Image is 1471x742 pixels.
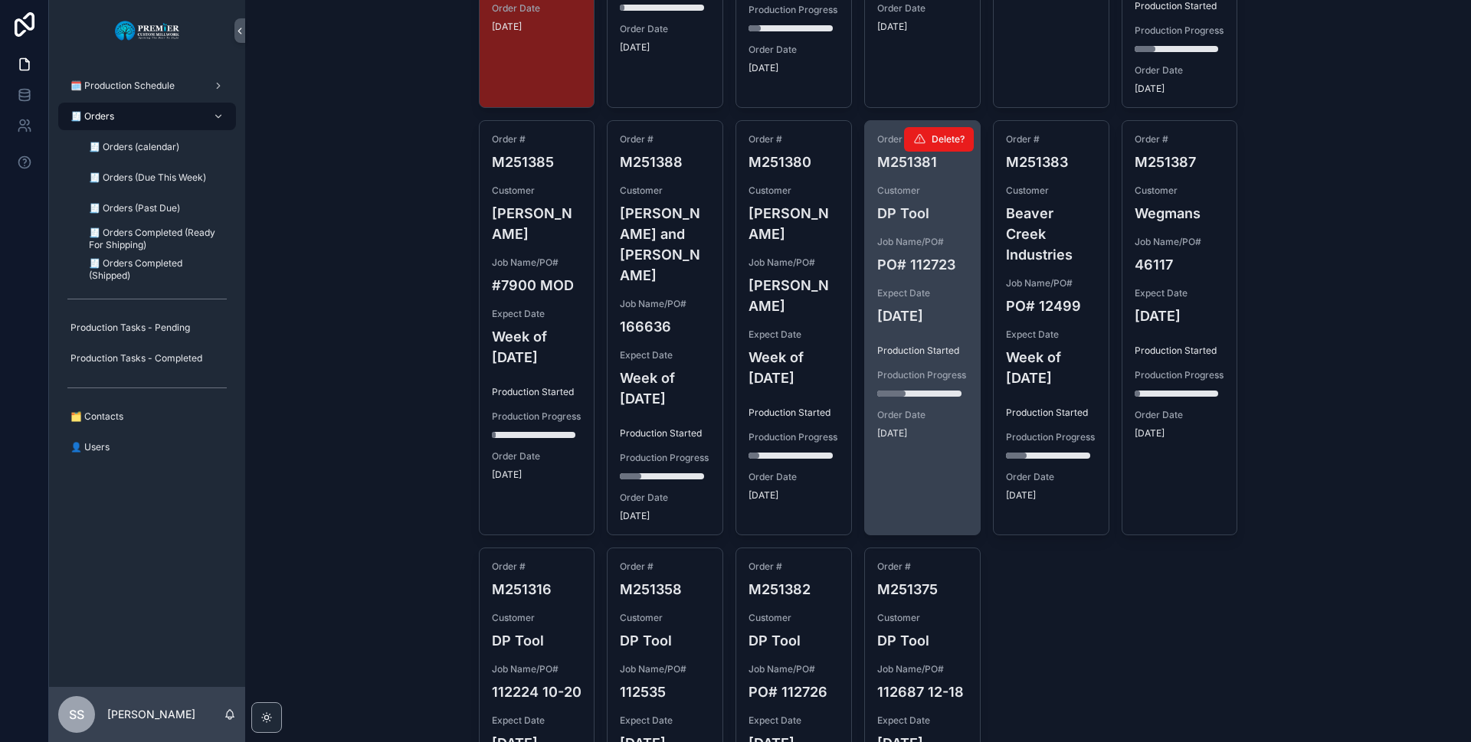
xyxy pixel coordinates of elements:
[77,225,236,253] a: 🧾 Orders Completed (Ready For Shipping)
[749,203,839,244] h4: [PERSON_NAME]
[1135,152,1225,172] h4: M251387
[620,612,710,624] span: Customer
[749,185,839,197] span: Customer
[993,120,1109,535] a: Order #M251383CustomerBeaver Creek IndustriesJob Name/PO#PO# 12499Expect DateWeek of [DATE]Produc...
[877,185,968,197] span: Customer
[1006,185,1096,197] span: Customer
[620,510,710,522] span: [DATE]
[1006,329,1096,341] span: Expect Date
[58,403,236,430] a: 🗂️ Contacts
[1135,306,1225,326] h4: [DATE]
[492,133,582,145] span: Order #
[620,561,710,573] span: Order #
[1006,347,1096,388] h4: Week of [DATE]
[107,707,195,722] p: [PERSON_NAME]
[620,368,710,409] h4: Week of [DATE]
[492,682,582,702] h4: 112224 10-20
[749,329,839,341] span: Expect Date
[749,561,839,573] span: Order #
[864,120,981,535] a: Order #M251381CustomerDP ToolJob Name/PO#PO# 112723Expect Date[DATE]Production StartedProduction ...
[1135,203,1225,224] h4: Wegmans
[877,561,968,573] span: Order #
[620,682,710,702] h4: 112535
[877,579,968,600] h4: M251375
[58,72,236,100] a: 🗓️ Production Schedule
[492,203,582,244] h4: [PERSON_NAME]
[877,630,968,651] h4: DP Tool
[1006,277,1096,289] span: Job Name/PO#
[1135,345,1225,357] span: Production Started
[1135,25,1225,37] span: Production Progress
[492,185,582,197] span: Customer
[492,326,582,368] h4: Week of [DATE]
[1135,254,1225,275] h4: 46117
[904,127,974,152] button: Delete?
[877,409,968,421] span: Order Date
[620,630,710,651] h4: DP Tool
[77,164,236,191] a: 🧾 Orders (Due This Week)
[749,682,839,702] h4: PO# 112726
[749,579,839,600] h4: M251382
[735,120,852,535] a: Order #M251380Customer[PERSON_NAME]Job Name/PO#[PERSON_NAME]Expect DateWeek of [DATE]Production S...
[77,194,236,222] a: 🧾 Orders (Past Due)
[749,44,839,56] span: Order Date
[114,18,181,43] img: App logo
[932,133,965,145] span: Delete?
[492,386,582,398] span: Production Started
[749,4,839,16] span: Production Progress
[877,427,968,440] span: [DATE]
[749,630,839,651] h4: DP Tool
[89,202,180,214] span: 🧾 Orders (Past Due)
[492,308,582,320] span: Expect Date
[877,369,968,381] span: Production Progress
[620,316,710,337] h4: 166636
[620,579,710,600] h4: M251358
[607,120,723,535] a: Order #M251388Customer[PERSON_NAME] and [PERSON_NAME]Job Name/PO#166636Expect DateWeek of [DATE]P...
[479,120,595,535] a: Order #M251385Customer[PERSON_NAME]Job Name/PO##7900 MODExpect DateWeek of [DATE]Production Start...
[70,110,114,123] span: 🧾 Orders
[749,407,839,419] span: Production Started
[877,21,968,33] span: [DATE]
[1006,296,1096,316] h4: PO# 12499
[1006,471,1096,483] span: Order Date
[749,347,839,388] h4: Week of [DATE]
[877,345,968,357] span: Production Started
[1135,83,1225,95] span: [DATE]
[1135,287,1225,299] span: Expect Date
[70,322,190,334] span: Production Tasks - Pending
[70,352,202,364] span: Production Tasks - Completed
[620,185,710,197] span: Customer
[620,663,710,675] span: Job Name/PO#
[620,133,710,145] span: Order #
[620,203,710,286] h4: [PERSON_NAME] and [PERSON_NAME]
[877,133,968,145] span: Order #
[749,714,839,727] span: Expect Date
[58,345,236,372] a: Production Tasks - Completed
[1006,489,1096,502] span: [DATE]
[1122,120,1238,535] a: Order #M251387CustomerWegmansJob Name/PO#46117Expect Date[DATE]Production StartedProduction Progr...
[749,275,839,316] h4: [PERSON_NAME]
[877,152,968,172] h4: M251381
[1006,431,1096,443] span: Production Progress
[77,133,236,161] a: 🧾 Orders (calendar)
[1135,133,1225,145] span: Order #
[89,172,206,184] span: 🧾 Orders (Due This Week)
[620,41,710,54] span: [DATE]
[492,21,582,33] span: [DATE]
[492,630,582,651] h4: DP Tool
[49,61,245,481] div: scrollable content
[58,433,236,461] a: 👤 Users
[492,579,582,600] h4: M251316
[749,471,839,483] span: Order Date
[620,349,710,361] span: Expect Date
[749,612,839,624] span: Customer
[1006,133,1096,145] span: Order #
[620,714,710,727] span: Expect Date
[89,227,221,251] span: 🧾 Orders Completed (Ready For Shipping)
[492,2,582,15] span: Order Date
[620,452,710,464] span: Production Progress
[58,103,236,130] a: 🧾 Orders
[620,152,710,172] h4: M251388
[749,257,839,269] span: Job Name/PO#
[877,287,968,299] span: Expect Date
